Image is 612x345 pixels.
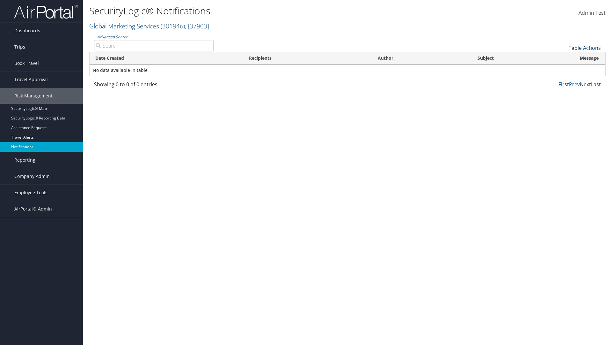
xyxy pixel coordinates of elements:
a: First [558,81,569,88]
span: ( 301946 ) [161,22,185,30]
a: Prev [569,81,580,88]
span: Employee Tools [14,185,47,201]
th: Author: activate to sort column ascending [372,52,472,65]
a: Table Actions [569,44,601,51]
a: Global Marketing Services [89,22,209,30]
div: Showing 0 to 0 of 0 entries [94,80,214,91]
h1: SecurityLogic® Notifications [89,4,433,18]
a: Advanced Search [97,34,128,40]
span: Company Admin [14,168,50,184]
span: Admin Test [579,9,606,16]
span: Travel Approval [14,72,48,88]
a: Last [591,81,601,88]
span: Book Travel [14,55,39,71]
span: Trips [14,39,25,55]
a: Admin Test [579,3,606,23]
a: Next [580,81,591,88]
th: Message: activate to sort column ascending [574,52,605,65]
span: Risk Management [14,88,53,104]
span: Reporting [14,152,35,168]
img: airportal-logo.png [14,4,78,19]
td: No data available in table [90,65,605,76]
input: Advanced Search [94,40,214,51]
th: Subject: activate to sort column ascending [472,52,574,65]
th: Recipients: activate to sort column ascending [243,52,372,65]
span: Dashboards [14,23,40,39]
span: , [ 37903 ] [185,22,209,30]
span: AirPortal® Admin [14,201,52,217]
th: Date Created: activate to sort column ascending [90,52,243,65]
